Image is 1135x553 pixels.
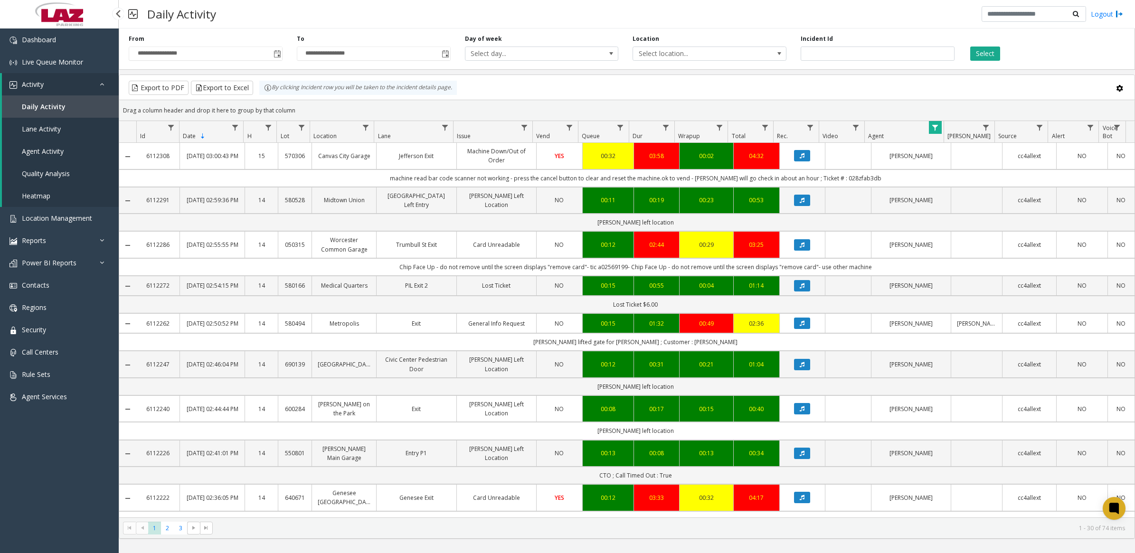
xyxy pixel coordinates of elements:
a: 00:04 [685,281,728,290]
a: Genesee [GEOGRAPHIC_DATA] [318,488,370,506]
h3: Daily Activity [142,2,221,26]
a: 6112226 [142,449,174,458]
a: NO [542,319,577,328]
a: 00:19 [640,196,674,205]
a: Machine Down/Out of Order [463,147,530,165]
div: 03:33 [640,493,674,502]
div: 00:31 [640,360,674,369]
div: 00:29 [685,240,728,249]
span: Select day... [465,47,587,60]
div: 00:12 [588,360,628,369]
a: Metropolis [318,319,370,328]
a: PIL Exit 2 [382,281,450,290]
span: Queue [582,132,600,140]
a: NO [542,196,577,205]
a: 690139 [284,360,306,369]
span: Contacts [22,281,49,290]
a: Collapse Details [119,495,136,502]
a: Collapse Details [119,153,136,160]
a: Midtown Union [318,196,370,205]
a: 01:32 [640,319,674,328]
div: By clicking Incident row you will be taken to the incident details page. [259,81,457,95]
div: 00:53 [739,196,774,205]
a: [DATE] 03:00:43 PM [186,151,238,160]
span: Lane [378,132,391,140]
a: 01:04 [739,360,774,369]
div: 00:32 [588,151,628,160]
span: Select location... [633,47,755,60]
div: 04:17 [739,493,774,502]
a: [DATE] 02:41:01 PM [186,449,238,458]
a: 6112272 [142,281,174,290]
td: [PERSON_NAME] left location [136,378,1135,395]
img: 'icon' [9,37,17,44]
img: 'icon' [9,304,17,312]
span: Page 1 [148,522,161,534]
a: Wrapup Filter Menu [713,121,726,134]
a: 6112286 [142,240,174,249]
a: 00:23 [685,196,728,205]
a: NO [1114,281,1129,290]
a: NO [1114,240,1129,249]
img: 'icon' [9,327,17,334]
label: From [129,35,144,43]
a: 00:13 [588,449,628,458]
a: Lost Ticket [463,281,530,290]
div: 00:12 [588,493,628,502]
td: Mag stripe UP/Left | Remove quickl rescan [MEDICAL_DATA] - re-do process error received ok to ven... [136,511,1135,529]
a: [PERSON_NAME] on the Park [318,400,370,418]
a: 00:34 [739,449,774,458]
button: Export to PDF [129,81,189,95]
img: 'icon' [9,215,17,223]
a: [PERSON_NAME] [877,319,945,328]
div: 00:15 [685,404,728,413]
a: 00:17 [640,404,674,413]
a: Heatmap [2,185,119,207]
a: 050315 [284,240,306,249]
a: 6112240 [142,404,174,413]
a: 00:15 [588,319,628,328]
a: NO [1114,151,1129,160]
a: NO [1062,360,1102,369]
img: 'icon' [9,394,17,401]
span: Regions [22,303,47,312]
a: Card Unreadable [463,240,530,249]
span: NO [555,241,564,249]
a: General Info Request [463,319,530,328]
span: NO [555,319,564,328]
a: Agent Activity [2,140,119,162]
span: Total [732,132,746,140]
span: Id [140,132,145,140]
a: NO [1114,319,1129,328]
a: 00:12 [588,240,628,249]
a: 00:13 [685,449,728,458]
a: 6112308 [142,151,174,160]
a: Collapse Details [119,361,136,369]
a: [DATE] 02:46:04 PM [186,360,238,369]
a: 550801 [284,449,306,458]
span: YES [555,494,564,502]
a: 14 [251,449,273,458]
a: 00:11 [588,196,628,205]
a: 580166 [284,281,306,290]
a: Worcester Common Garage [318,235,370,253]
a: NO [1062,493,1102,502]
a: Entry P1 [382,449,450,458]
img: 'icon' [9,59,17,66]
a: Id Filter Menu [164,121,177,134]
div: 02:44 [640,240,674,249]
a: NO [1062,196,1102,205]
a: 00:08 [640,449,674,458]
a: 570306 [284,151,306,160]
a: NO [542,281,577,290]
span: Voice Bot [1103,124,1117,140]
a: Medical Quarters [318,281,370,290]
a: [PERSON_NAME] Main Garage [318,444,370,462]
span: NO [555,360,564,368]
